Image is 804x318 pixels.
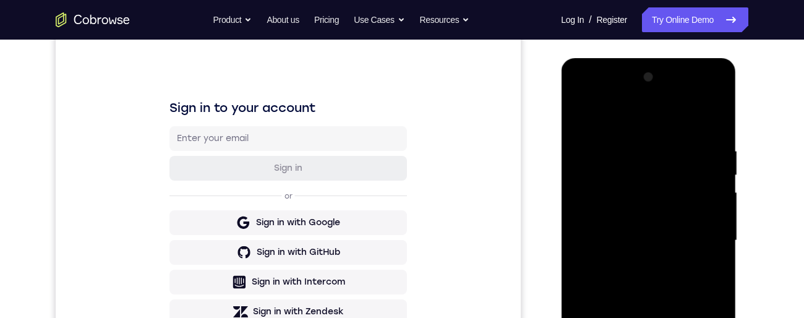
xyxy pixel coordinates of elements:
[196,262,289,274] div: Sign in with Intercom
[213,7,252,32] button: Product
[314,7,339,32] a: Pricing
[56,12,130,27] a: Go to the home page
[354,7,404,32] button: Use Cases
[597,7,627,32] a: Register
[589,12,591,27] span: /
[114,196,351,221] button: Sign in with Google
[197,291,288,304] div: Sign in with Zendesk
[121,118,344,131] input: Enter your email
[420,7,470,32] button: Resources
[201,232,284,244] div: Sign in with GitHub
[226,177,239,187] p: or
[114,285,351,310] button: Sign in with Zendesk
[114,142,351,166] button: Sign in
[200,202,284,215] div: Sign in with Google
[642,7,748,32] a: Try Online Demo
[267,7,299,32] a: About us
[561,7,584,32] a: Log In
[114,256,351,280] button: Sign in with Intercom
[114,226,351,251] button: Sign in with GitHub
[114,85,351,102] h1: Sign in to your account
